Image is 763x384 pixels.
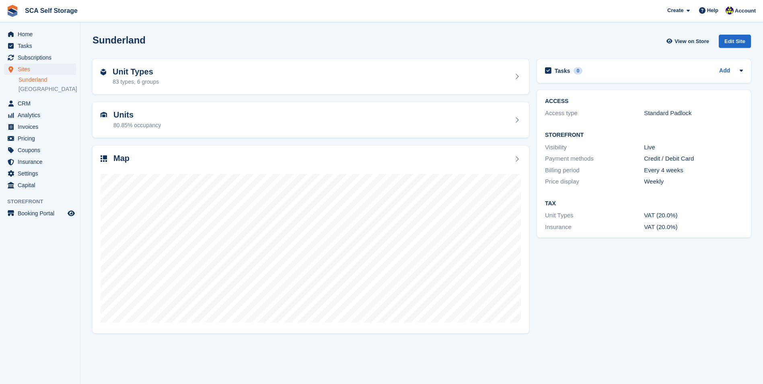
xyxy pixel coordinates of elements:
[113,78,159,86] div: 83 types, 6 groups
[4,52,76,63] a: menu
[18,52,66,63] span: Subscriptions
[545,166,644,175] div: Billing period
[719,66,730,76] a: Add
[644,143,743,152] div: Live
[18,145,66,156] span: Coupons
[113,110,161,120] h2: Units
[18,64,66,75] span: Sites
[545,177,644,186] div: Price display
[101,69,106,75] img: unit-type-icn-2b2737a686de81e16bb02015468b77c625bbabd49415b5ef34ead5e3b44a266d.svg
[113,121,161,130] div: 80.85% occupancy
[545,154,644,163] div: Payment methods
[545,223,644,232] div: Insurance
[93,146,529,334] a: Map
[545,98,743,105] h2: ACCESS
[644,223,743,232] div: VAT (20.0%)
[545,132,743,138] h2: Storefront
[726,6,734,14] img: Thomas Webb
[18,109,66,121] span: Analytics
[18,133,66,144] span: Pricing
[66,209,76,218] a: Preview store
[644,177,743,186] div: Weekly
[4,180,76,191] a: menu
[545,109,644,118] div: Access type
[101,112,107,118] img: unit-icn-7be61d7bf1b0ce9d3e12c5938cc71ed9869f7b940bace4675aadf7bd6d80202e.svg
[18,29,66,40] span: Home
[4,121,76,132] a: menu
[18,98,66,109] span: CRM
[18,180,66,191] span: Capital
[644,154,743,163] div: Credit / Debit Card
[4,109,76,121] a: menu
[4,145,76,156] a: menu
[18,168,66,179] span: Settings
[545,143,644,152] div: Visibility
[19,85,76,93] a: [GEOGRAPHIC_DATA]
[4,168,76,179] a: menu
[545,200,743,207] h2: Tax
[644,211,743,220] div: VAT (20.0%)
[719,35,751,48] div: Edit Site
[735,7,756,15] span: Account
[555,67,570,74] h2: Tasks
[18,156,66,167] span: Insurance
[18,208,66,219] span: Booking Portal
[4,133,76,144] a: menu
[113,67,159,76] h2: Unit Types
[545,211,644,220] div: Unit Types
[667,6,683,14] span: Create
[4,208,76,219] a: menu
[6,5,19,17] img: stora-icon-8386f47178a22dfd0bd8f6a31ec36ba5ce8667c1dd55bd0f319d3a0aa187defe.svg
[101,155,107,162] img: map-icn-33ee37083ee616e46c38cad1a60f524a97daa1e2b2c8c0bc3eb3415660979fc1.svg
[18,121,66,132] span: Invoices
[93,35,146,45] h2: Sunderland
[93,59,529,95] a: Unit Types 83 types, 6 groups
[644,166,743,175] div: Every 4 weeks
[665,35,712,48] a: View on Store
[18,40,66,52] span: Tasks
[4,29,76,40] a: menu
[22,4,81,17] a: SCA Self Storage
[719,35,751,51] a: Edit Site
[7,198,80,206] span: Storefront
[4,64,76,75] a: menu
[93,102,529,138] a: Units 80.85% occupancy
[644,109,743,118] div: Standard Padlock
[4,98,76,109] a: menu
[574,67,583,74] div: 0
[675,37,709,45] span: View on Store
[707,6,718,14] span: Help
[4,40,76,52] a: menu
[113,154,130,163] h2: Map
[4,156,76,167] a: menu
[19,76,76,84] a: Sunderland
